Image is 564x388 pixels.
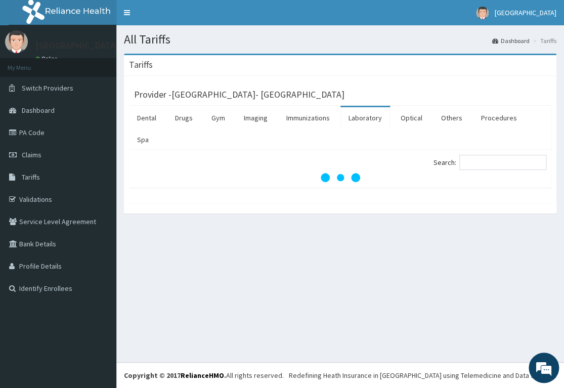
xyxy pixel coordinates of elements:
[433,155,546,170] label: Search:
[129,107,164,128] a: Dental
[129,129,157,150] a: Spa
[393,107,430,128] a: Optical
[320,157,361,198] svg: audio-loading
[134,90,344,99] h3: Provider - [GEOGRAPHIC_DATA]- [GEOGRAPHIC_DATA]
[433,107,470,128] a: Others
[19,51,41,76] img: d_794563401_company_1708531726252_794563401
[289,370,556,380] div: Redefining Heath Insurance in [GEOGRAPHIC_DATA] using Telemedicine and Data Science!
[476,7,489,19] img: User Image
[116,362,564,388] footer: All rights reserved.
[167,107,201,128] a: Drugs
[236,107,276,128] a: Imaging
[203,107,233,128] a: Gym
[5,30,28,53] img: User Image
[22,83,73,93] span: Switch Providers
[59,127,140,230] span: We're online!
[181,371,224,380] a: RelianceHMO
[124,371,226,380] strong: Copyright © 2017 .
[35,41,119,50] p: [GEOGRAPHIC_DATA]
[495,8,556,17] span: [GEOGRAPHIC_DATA]
[22,106,55,115] span: Dashboard
[492,36,530,45] a: Dashboard
[166,5,190,29] div: Minimize live chat window
[35,55,60,62] a: Online
[5,276,193,312] textarea: Type your message and hit 'Enter'
[531,36,556,45] li: Tariffs
[340,107,390,128] a: Laboratory
[278,107,338,128] a: Immunizations
[459,155,546,170] input: Search:
[124,33,556,46] h1: All Tariffs
[129,60,153,69] h3: Tariffs
[22,150,41,159] span: Claims
[53,57,170,70] div: Chat with us now
[22,173,40,182] span: Tariffs
[473,107,525,128] a: Procedures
